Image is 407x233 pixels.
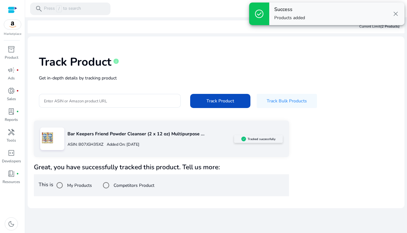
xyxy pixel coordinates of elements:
h4: Success [274,7,305,13]
p: ASIN: B07JGH35XZ [67,142,104,148]
img: sellerapp_active [241,137,246,141]
span: fiber_manual_record [16,110,19,113]
span: check_circle [254,9,264,19]
span: lab_profile [8,108,15,115]
span: book_4 [8,170,15,177]
span: campaign [8,66,15,74]
img: amazon.svg [4,20,21,29]
span: fiber_manual_record [16,89,19,92]
p: Products added [274,15,305,21]
p: Ads [8,75,15,81]
p: Product [5,55,18,60]
p: Marketplace [4,32,21,36]
p: Added On: [DATE] [104,142,139,148]
span: Track Product [206,98,234,104]
div: This is [34,174,289,196]
p: Sales [7,96,16,102]
p: Bar Keepers Friend Powder Cleanser (2 x 12 oz) Multipurpose ... [67,131,234,138]
span: inventory_2 [8,46,15,53]
p: Developers [2,158,21,164]
p: Tools [7,138,16,143]
p: Resources [3,179,20,185]
span: code_blocks [8,149,15,157]
p: Get in-depth details by tracking product [39,75,393,81]
h1: Track Product [39,55,111,69]
span: fiber_manual_record [16,69,19,71]
span: close [392,10,399,18]
span: info [113,58,119,64]
label: Competitors Product [112,182,154,189]
h4: Great, you have successfully tracked this product. Tell us more: [34,163,289,171]
h5: Tracked successfully [248,137,276,141]
span: / [56,5,62,12]
img: 51E-FeiHN+L.jpg [40,131,54,145]
span: donut_small [8,87,15,95]
label: My Products [66,182,92,189]
p: Reports [5,117,18,122]
button: Track Bulk Products [257,94,317,108]
button: Track Product [190,94,250,108]
p: Press to search [44,5,81,12]
span: Track Bulk Products [267,98,307,104]
span: handyman [8,128,15,136]
span: search [35,5,43,13]
span: fiber_manual_record [16,172,19,175]
span: dark_mode [8,220,15,228]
